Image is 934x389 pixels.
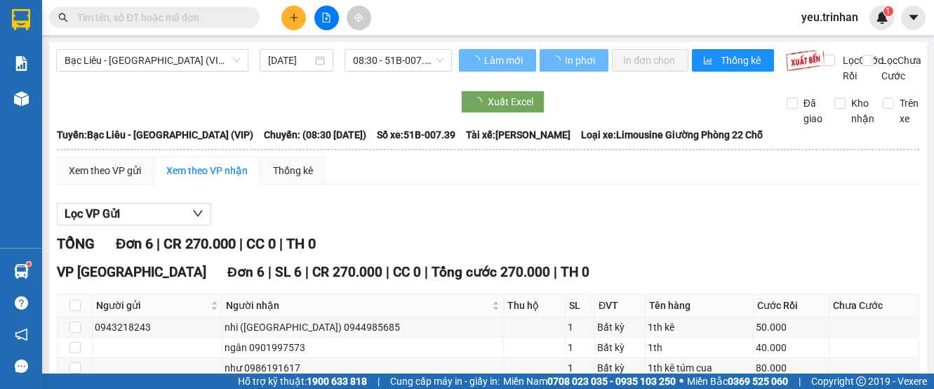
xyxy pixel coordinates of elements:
div: 80.000 [756,360,827,376]
span: question-circle [15,296,28,310]
div: 1 [568,319,592,335]
span: loading [470,55,482,65]
span: | [425,264,428,280]
span: Tài xế: [PERSON_NAME] [466,127,571,143]
button: Làm mới [459,49,536,72]
div: 1th kê [648,319,752,335]
img: warehouse-icon [14,264,29,279]
div: 1th kê túm cua [648,360,752,376]
span: Người gửi [96,298,208,313]
img: 9k= [785,49,825,72]
span: CR 270.000 [164,235,236,252]
span: loading [472,97,488,107]
span: bar-chart [703,55,715,67]
span: Chuyến: (08:30 [DATE]) [264,127,366,143]
b: Tuyến: Bạc Liêu - [GEOGRAPHIC_DATA] (VIP) [57,129,253,140]
span: In phơi [565,53,597,68]
button: caret-down [901,6,926,30]
span: | [554,264,557,280]
span: | [378,374,380,389]
strong: 0369 525 060 [728,376,788,387]
div: 1th [648,340,752,355]
span: TH 0 [286,235,316,252]
span: caret-down [907,11,920,24]
sup: 1 [883,6,893,16]
span: Loại xe: Limousine Giường Phòng 22 Chỗ [581,127,763,143]
div: 40.000 [756,340,827,355]
span: | [268,264,272,280]
div: Thống kê [273,163,313,178]
div: như 0986191617 [225,360,501,376]
span: Người nhận [226,298,489,313]
sup: 1 [27,262,31,266]
span: loading [551,55,563,65]
div: 1 [568,360,592,376]
button: Lọc VP Gửi [57,203,211,225]
div: Bất kỳ [597,340,643,355]
span: 08:30 - 51B-007.39 [353,50,443,71]
div: nhi ([GEOGRAPHIC_DATA]) 0944985685 [225,319,501,335]
b: GỬI : VP Giá Rai [6,105,144,128]
span: Miền Bắc [687,374,788,389]
img: icon-new-feature [876,11,888,24]
div: Bất kỳ [597,319,643,335]
span: TH 0 [561,264,589,280]
img: warehouse-icon [14,91,29,106]
span: Lọc Chưa Cước [876,53,923,84]
span: CC 0 [246,235,276,252]
span: SL 6 [275,264,302,280]
b: TRÍ NHÂN [81,9,152,27]
button: aim [347,6,371,30]
span: CC 0 [393,264,421,280]
span: | [386,264,389,280]
span: notification [15,328,28,341]
th: Chưa Cước [829,294,919,317]
span: yeu.trinhan [790,8,869,26]
input: 14/08/2025 [268,53,312,68]
span: environment [81,34,92,45]
th: Cước Rồi [754,294,829,317]
strong: 1900 633 818 [307,376,367,387]
span: Làm mới [484,53,525,68]
input: Tìm tên, số ĐT hoặc mã đơn [77,10,243,25]
span: Trên xe [894,95,924,126]
span: Bạc Liêu - Sài Gòn (VIP) [65,50,240,71]
button: In đơn chọn [612,49,688,72]
div: Xem theo VP nhận [166,163,248,178]
span: plus [289,13,299,22]
span: search [58,13,68,22]
span: Đơn 6 [116,235,153,252]
span: Thống kê [721,53,763,68]
span: Tổng cước 270.000 [432,264,550,280]
th: SL [566,294,595,317]
li: 0983 44 7777 [6,66,267,84]
span: aim [354,13,363,22]
span: | [279,235,283,252]
strong: 0708 023 035 - 0935 103 250 [547,376,676,387]
span: 1 [886,6,890,16]
span: copyright [856,376,866,386]
span: Kho nhận [846,95,880,126]
img: logo-vxr [12,9,30,30]
span: VP [GEOGRAPHIC_DATA] [57,264,206,280]
span: Đơn 6 [227,264,265,280]
img: solution-icon [14,56,29,71]
span: message [15,360,28,373]
div: 0943218243 [95,319,220,335]
div: Bất kỳ [597,360,643,376]
span: | [799,374,801,389]
span: TỔNG [57,235,95,252]
span: phone [81,69,92,80]
button: plus [281,6,306,30]
th: Tên hàng [646,294,754,317]
button: file-add [314,6,339,30]
button: In phơi [540,49,608,72]
span: ⚪️ [679,378,683,384]
span: | [305,264,309,280]
span: Cung cấp máy in - giấy in: [390,374,500,389]
li: [STREET_ADDRESS][PERSON_NAME] [6,31,267,66]
div: 50.000 [756,319,827,335]
span: | [156,235,160,252]
div: 1 [568,340,592,355]
button: Xuất Excel [461,91,545,113]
